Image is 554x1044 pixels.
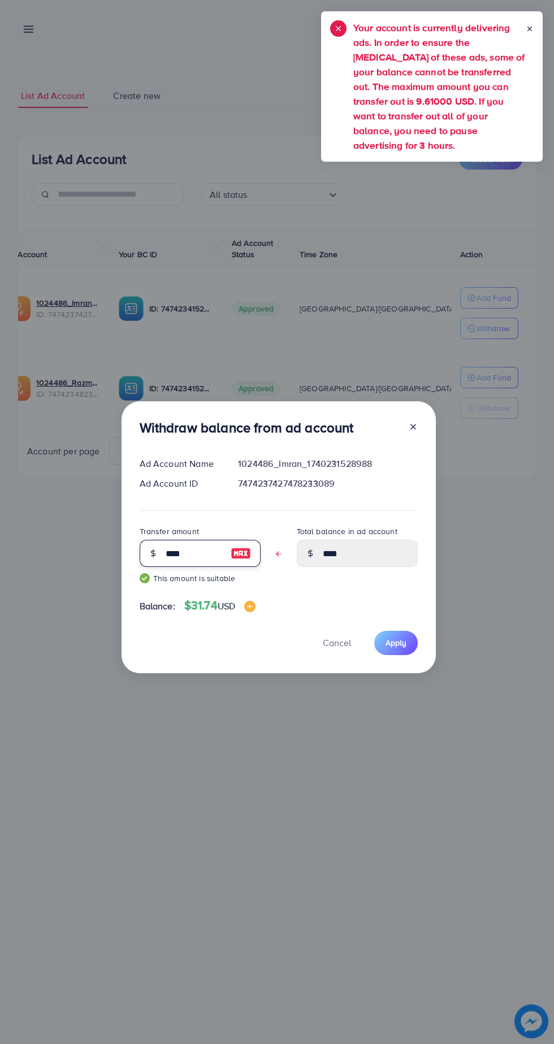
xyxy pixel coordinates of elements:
[140,526,199,537] label: Transfer amount
[184,599,256,613] h4: $31.74
[323,636,351,649] span: Cancel
[229,457,426,470] div: 1024486_Imran_1740231528988
[353,20,526,153] h5: Your account is currently delivering ads. In order to ensure the [MEDICAL_DATA] of these ads, som...
[231,547,251,560] img: image
[140,419,354,436] h3: Withdraw balance from ad account
[309,631,365,655] button: Cancel
[244,601,256,612] img: image
[131,477,230,490] div: Ad Account ID
[229,477,426,490] div: 7474237427478233089
[386,637,406,648] span: Apply
[218,600,235,612] span: USD
[374,631,418,655] button: Apply
[140,600,175,613] span: Balance:
[140,573,261,584] small: This amount is suitable
[297,526,397,537] label: Total balance in ad account
[131,457,230,470] div: Ad Account Name
[140,573,150,583] img: guide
